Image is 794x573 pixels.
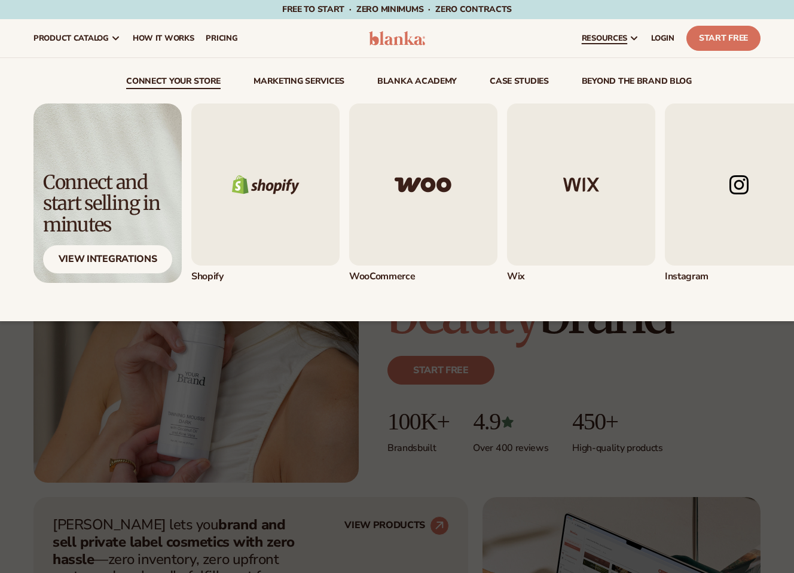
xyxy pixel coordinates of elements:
[507,103,655,266] img: Wix logo.
[133,33,194,43] span: How It Works
[645,19,680,57] a: LOGIN
[200,19,243,57] a: pricing
[349,103,497,283] div: 2 / 5
[507,270,655,283] div: Wix
[191,103,340,266] img: Shopify logo.
[377,77,457,89] a: Blanka Academy
[254,77,344,89] a: Marketing services
[582,77,692,89] a: beyond the brand blog
[33,103,182,283] a: Light background with shadow. Connect and start selling in minutes View Integrations
[369,31,425,45] img: logo
[191,270,340,283] div: Shopify
[43,245,172,273] div: View Integrations
[349,103,497,283] a: Woo commerce logo. WooCommerce
[349,270,497,283] div: WooCommerce
[206,33,237,43] span: pricing
[651,33,674,43] span: LOGIN
[507,103,655,283] a: Wix logo. Wix
[191,103,340,283] a: Shopify logo. Shopify
[33,103,182,283] img: Light background with shadow.
[43,172,172,236] div: Connect and start selling in minutes
[507,103,655,283] div: 3 / 5
[126,77,221,89] a: connect your store
[582,33,627,43] span: resources
[28,19,127,57] a: product catalog
[33,33,109,43] span: product catalog
[576,19,645,57] a: resources
[191,103,340,283] div: 1 / 5
[349,103,497,266] img: Woo commerce logo.
[282,4,512,15] span: Free to start · ZERO minimums · ZERO contracts
[127,19,200,57] a: How It Works
[686,26,761,51] a: Start Free
[490,77,549,89] a: case studies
